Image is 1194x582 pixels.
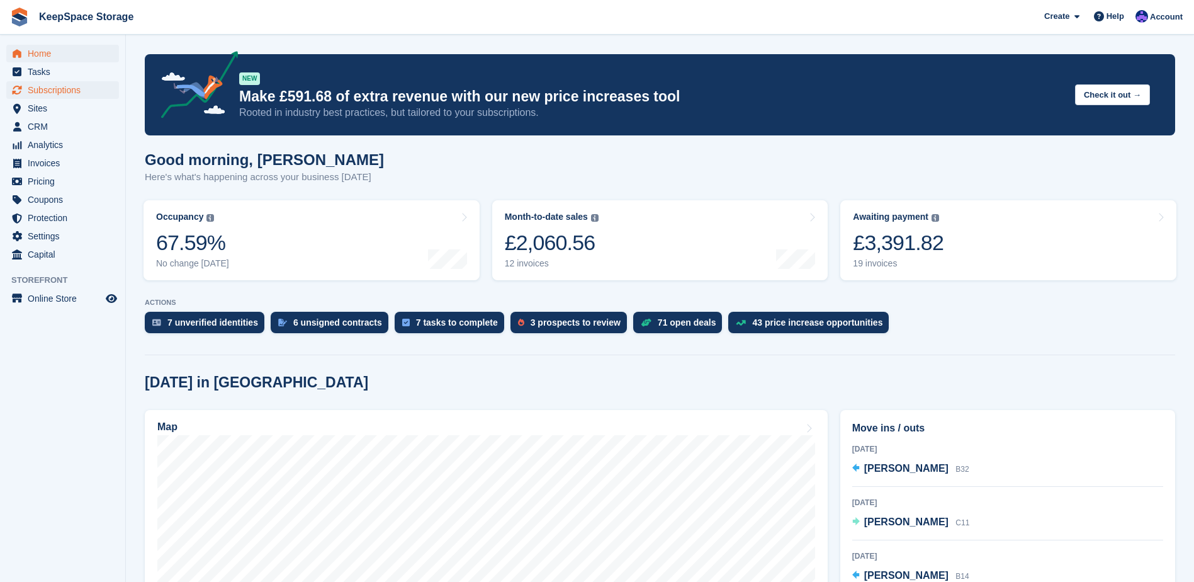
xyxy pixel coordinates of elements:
img: contract_signature_icon-13c848040528278c33f63329250d36e43548de30e8caae1d1a13099fd9432cc5.svg [278,319,287,326]
div: 7 unverified identities [167,317,258,328]
a: Preview store [104,291,119,306]
span: Invoices [28,154,103,172]
a: 71 open deals [633,312,729,339]
span: Storefront [11,274,125,287]
a: Occupancy 67.59% No change [DATE] [144,200,480,280]
span: Coupons [28,191,103,208]
p: Here's what's happening across your business [DATE] [145,170,384,185]
a: 7 tasks to complete [395,312,510,339]
div: NEW [239,72,260,85]
span: Settings [28,227,103,245]
img: prospect-51fa495bee0391a8d652442698ab0144808aea92771e9ea1ae160a38d050c398.svg [518,319,524,326]
a: Awaiting payment £3,391.82 19 invoices [840,200,1176,280]
div: 43 price increase opportunities [752,317,882,328]
a: menu [6,45,119,62]
span: B32 [955,465,969,474]
span: C11 [955,518,969,527]
img: deal-1b604bf984904fb50ccaf53a9ad4b4a5d6e5aea283cecdc64d6e3604feb123c2.svg [641,318,651,327]
div: Awaiting payment [853,212,928,222]
h2: Move ins / outs [852,421,1163,436]
span: Account [1150,11,1183,23]
div: [DATE] [852,497,1163,508]
div: Month-to-date sales [505,212,588,222]
a: menu [6,154,119,172]
span: Sites [28,100,103,117]
h1: Good morning, [PERSON_NAME] [145,151,384,168]
span: [PERSON_NAME] [864,463,949,474]
p: Make £591.68 of extra revenue with our new price increases tool [239,88,1065,106]
img: icon-info-grey-7440780725fd019a000dd9b08b2336e03edf1995a4989e88bcd33f0948082b44.svg [932,214,939,222]
img: task-75834270c22a3079a89374b754ae025e5fb1db73e45f91037f5363f120a921f8.svg [402,319,410,326]
div: 6 unsigned contracts [293,317,382,328]
span: Analytics [28,136,103,154]
div: 71 open deals [658,317,716,328]
a: [PERSON_NAME] B32 [852,461,969,477]
span: Subscriptions [28,81,103,99]
img: price-adjustments-announcement-icon-8257ccfd72463d97f412b2fc003d46551f7dbcb40ab6d574587a9cd5c0d94... [150,51,239,123]
img: price_increase_opportunities-93ffe204e8149a01c8c9dc8f82e8f89637d9d84a8eef4429ea346261dce0b2c0.svg [736,320,746,326]
span: Create [1044,10,1069,23]
div: Occupancy [156,212,203,222]
a: 7 unverified identities [145,312,271,339]
a: menu [6,290,119,307]
a: menu [6,246,119,263]
a: 6 unsigned contracts [271,312,395,339]
p: ACTIONS [145,299,1175,307]
span: Home [28,45,103,62]
a: menu [6,100,119,117]
span: [PERSON_NAME] [864,570,949,581]
img: verify_identity-adf6edd0f0f0b5bbfe63781bf79b02c33cf7c696d77639b501bdc392416b5a36.svg [152,319,161,326]
a: Month-to-date sales £2,060.56 12 invoices [492,200,828,280]
a: KeepSpace Storage [34,6,138,27]
a: menu [6,63,119,81]
a: menu [6,118,119,135]
img: icon-info-grey-7440780725fd019a000dd9b08b2336e03edf1995a4989e88bcd33f0948082b44.svg [591,214,599,222]
span: Tasks [28,63,103,81]
span: CRM [28,118,103,135]
img: stora-icon-8386f47178a22dfd0bd8f6a31ec36ba5ce8667c1dd55bd0f319d3a0aa187defe.svg [10,8,29,26]
a: menu [6,136,119,154]
span: Protection [28,209,103,227]
a: 43 price increase opportunities [728,312,895,339]
div: £3,391.82 [853,230,943,256]
span: B14 [955,572,969,581]
div: £2,060.56 [505,230,599,256]
h2: Map [157,421,177,433]
h2: [DATE] in [GEOGRAPHIC_DATA] [145,374,368,391]
span: [PERSON_NAME] [864,516,949,527]
p: Rooted in industry best practices, but tailored to your subscriptions. [239,106,1065,120]
a: [PERSON_NAME] C11 [852,515,970,531]
span: Pricing [28,173,103,190]
span: Capital [28,246,103,263]
a: menu [6,191,119,208]
div: 7 tasks to complete [416,317,498,328]
img: Chloe Clark [1135,10,1148,23]
div: 3 prospects to review [531,317,621,328]
div: [DATE] [852,551,1163,562]
a: menu [6,209,119,227]
div: [DATE] [852,443,1163,455]
div: No change [DATE] [156,258,229,269]
a: 3 prospects to review [510,312,633,339]
button: Check it out → [1075,84,1150,105]
div: 12 invoices [505,258,599,269]
a: menu [6,227,119,245]
span: Help [1107,10,1124,23]
span: Online Store [28,290,103,307]
a: menu [6,81,119,99]
a: menu [6,173,119,190]
img: icon-info-grey-7440780725fd019a000dd9b08b2336e03edf1995a4989e88bcd33f0948082b44.svg [206,214,214,222]
div: 19 invoices [853,258,943,269]
div: 67.59% [156,230,229,256]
